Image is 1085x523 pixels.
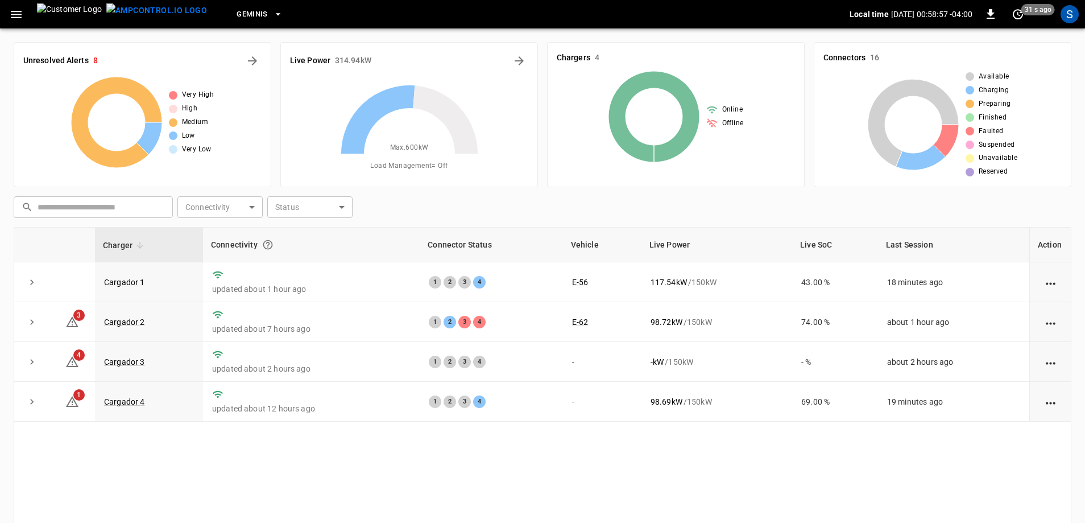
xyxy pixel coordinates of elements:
[335,55,371,67] h6: 314.94 kW
[651,316,783,328] div: / 150 kW
[473,396,486,408] div: 4
[792,228,878,262] th: Live SoC
[23,314,40,331] button: expand row
[420,228,562,262] th: Connector Status
[878,262,1029,302] td: 18 minutes ago
[212,403,411,414] p: updated about 12 hours ago
[23,274,40,291] button: expand row
[510,52,528,70] button: Energy Overview
[212,323,411,335] p: updated about 7 hours ago
[444,316,456,328] div: 2
[458,396,471,408] div: 3
[182,89,214,101] span: Very High
[211,234,412,255] div: Connectivity
[182,103,198,114] span: High
[878,228,1029,262] th: Last Session
[106,3,207,18] img: ampcontrol.io logo
[104,278,145,287] a: Cargador 1
[182,144,212,155] span: Very Low
[651,396,783,407] div: / 150 kW
[563,342,641,382] td: -
[563,382,641,422] td: -
[651,396,682,407] p: 98.69 kW
[290,55,330,67] h6: Live Power
[870,52,879,64] h6: 16
[104,318,145,327] a: Cargador 2
[979,85,1009,96] span: Charging
[572,278,589,287] a: E-56
[792,302,878,342] td: 74.00 %
[237,8,268,21] span: Geminis
[557,52,590,64] h6: Chargers
[891,9,972,20] p: [DATE] 00:58:57 -04:00
[641,228,792,262] th: Live Power
[93,55,98,67] h6: 8
[595,52,599,64] h6: 4
[444,356,456,368] div: 2
[792,262,878,302] td: 43.00 %
[23,353,40,370] button: expand row
[473,276,486,289] div: 4
[73,349,85,361] span: 4
[1043,396,1058,407] div: action cell options
[651,316,682,328] p: 98.72 kW
[651,277,687,288] p: 117.54 kW
[390,142,429,154] span: Max. 600 kW
[979,112,1007,123] span: Finished
[444,276,456,289] div: 2
[878,382,1029,422] td: 19 minutes ago
[1061,5,1079,23] div: profile-icon
[1043,316,1058,328] div: action cell options
[878,342,1029,382] td: about 2 hours ago
[458,356,471,368] div: 3
[73,389,85,401] span: 1
[1029,228,1071,262] th: Action
[1021,4,1055,15] span: 31 s ago
[473,316,486,328] div: 4
[37,3,102,25] img: Customer Logo
[572,318,589,327] a: E-62
[182,130,195,142] span: Low
[429,276,441,289] div: 1
[212,283,411,295] p: updated about 1 hour ago
[23,55,89,67] h6: Unresolved Alerts
[651,356,664,368] p: - kW
[429,396,441,408] div: 1
[65,316,79,326] a: 3
[458,316,471,328] div: 3
[258,234,278,255] button: Connection between the charger and our software.
[73,310,85,321] span: 3
[1043,277,1058,288] div: action cell options
[65,397,79,406] a: 1
[429,356,441,368] div: 1
[473,356,486,368] div: 4
[429,316,441,328] div: 1
[1009,5,1027,23] button: set refresh interval
[979,126,1004,137] span: Faulted
[444,396,456,408] div: 2
[1043,356,1058,368] div: action cell options
[979,139,1015,151] span: Suspended
[370,160,448,172] span: Load Management = Off
[212,363,411,374] p: updated about 2 hours ago
[823,52,865,64] h6: Connectors
[792,342,878,382] td: - %
[103,238,147,252] span: Charger
[979,153,1017,164] span: Unavailable
[979,71,1009,83] span: Available
[232,3,287,26] button: Geminis
[23,393,40,410] button: expand row
[65,357,79,366] a: 4
[651,356,783,368] div: / 150 kW
[850,9,889,20] p: Local time
[878,302,1029,342] td: about 1 hour ago
[979,98,1011,110] span: Preparing
[104,357,145,366] a: Cargador 3
[182,117,208,128] span: Medium
[722,118,744,129] span: Offline
[243,52,262,70] button: All Alerts
[651,277,783,288] div: / 150 kW
[722,104,743,116] span: Online
[792,382,878,422] td: 69.00 %
[979,166,1008,178] span: Reserved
